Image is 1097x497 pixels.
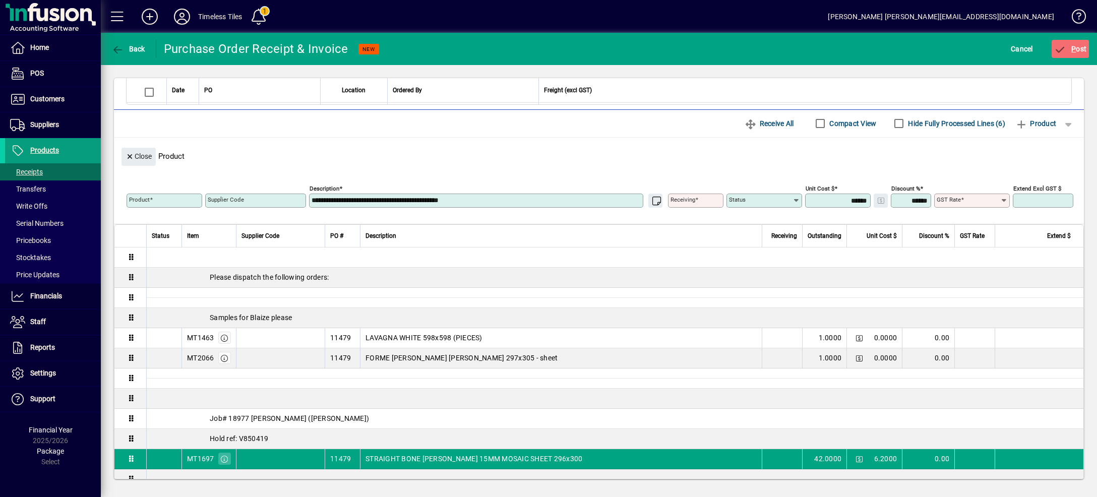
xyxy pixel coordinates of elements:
[393,85,533,96] div: Ordered By
[126,148,152,165] span: Close
[5,387,101,412] a: Support
[129,196,150,203] mat-label: Product
[147,413,1083,423] div: Job# 18977 [PERSON_NAME] ([PERSON_NAME])
[5,112,101,138] a: Suppliers
[771,230,797,241] span: Receiving
[134,8,166,26] button: Add
[1008,40,1035,58] button: Cancel
[187,230,199,241] span: Item
[30,120,59,129] span: Suppliers
[960,230,985,241] span: GST Rate
[852,351,866,365] button: Change Price Levels
[325,449,360,469] td: 11479
[902,348,954,368] td: 0.00
[121,148,156,166] button: Close
[5,163,101,180] a: Receipts
[30,146,59,154] span: Products
[906,118,1005,129] label: Hide Fully Processed Lines (6)
[828,9,1054,25] div: [PERSON_NAME] [PERSON_NAME][EMAIL_ADDRESS][DOMAIN_NAME]
[729,196,746,203] mat-label: Status
[937,196,961,203] mat-label: GST rate
[342,85,365,96] span: Location
[874,454,897,464] span: 6.2000
[114,138,1084,168] div: Product
[802,328,846,348] td: 1.0000
[325,328,360,348] td: 11479
[5,284,101,309] a: Financials
[111,45,145,53] span: Back
[852,452,866,466] button: Change Price Levels
[5,61,101,86] a: POS
[10,168,43,176] span: Receipts
[5,335,101,360] a: Reports
[874,333,897,343] span: 0.0000
[37,447,64,455] span: Package
[5,35,101,60] a: Home
[30,95,65,103] span: Customers
[10,202,47,210] span: Write Offs
[360,328,762,348] td: LAVAGNA WHITE 598x598 (PIECES)
[1052,40,1089,58] button: Post
[172,85,194,96] div: Date
[5,198,101,215] a: Write Offs
[5,215,101,232] a: Serial Numbers
[10,271,59,279] span: Price Updates
[187,333,214,343] div: MT1463
[1047,230,1071,241] span: Extend $
[310,185,339,192] mat-label: Description
[152,230,169,241] span: Status
[325,348,360,368] td: 11479
[30,318,46,326] span: Staff
[1013,185,1061,192] mat-label: Extend excl GST $
[1054,45,1087,53] span: ost
[5,361,101,386] a: Settings
[30,292,62,300] span: Financials
[147,272,1083,282] div: Please dispatch the following orders:
[360,449,762,469] td: STRAIGHT BONE [PERSON_NAME] 15MM MOSAIC SHEET 296x300
[891,185,920,192] mat-label: Discount %
[30,369,56,377] span: Settings
[544,85,1059,96] div: Freight (excl GST)
[5,266,101,283] a: Price Updates
[852,331,866,345] button: Change Price Levels
[802,449,846,469] td: 42.0000
[166,8,198,26] button: Profile
[5,232,101,249] a: Pricebooks
[5,180,101,198] a: Transfers
[10,254,51,262] span: Stocktakes
[330,230,343,241] span: PO #
[208,196,244,203] mat-label: Supplier Code
[187,454,214,464] div: MT1697
[10,219,64,227] span: Serial Numbers
[5,249,101,266] a: Stocktakes
[902,449,954,469] td: 0.00
[29,426,73,434] span: Financial Year
[5,87,101,112] a: Customers
[204,85,315,96] div: PO
[10,236,51,244] span: Pricebooks
[1011,41,1033,57] span: Cancel
[745,115,794,132] span: Receive All
[241,230,279,241] span: Supplier Code
[101,40,156,58] app-page-header-button: Back
[808,230,841,241] span: Outstanding
[187,353,214,363] div: MT2066
[1071,45,1076,53] span: P
[671,196,695,203] mat-label: Receiving
[393,85,422,96] span: Ordered By
[147,313,1083,323] div: Samples for Blaize please
[919,230,949,241] span: Discount %
[198,9,242,25] div: Timeless Tiles
[5,309,101,335] a: Staff
[109,40,148,58] button: Back
[806,185,834,192] mat-label: Unit Cost $
[802,348,846,368] td: 1.0000
[827,118,876,129] label: Compact View
[365,230,396,241] span: Description
[902,328,954,348] td: 0.00
[119,152,158,161] app-page-header-button: Close
[147,433,1083,444] div: Hold ref: V850419
[874,353,897,363] span: 0.0000
[10,185,46,193] span: Transfers
[544,85,592,96] span: Freight (excl GST)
